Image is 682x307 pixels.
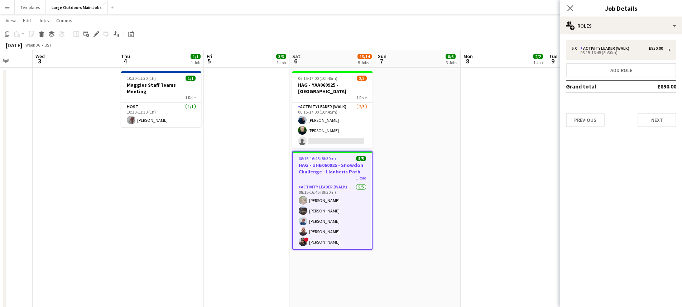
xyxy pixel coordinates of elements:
span: 2/2 [533,54,543,59]
span: 2/3 [357,76,367,81]
span: Sun [378,53,386,59]
span: Week 36 [24,42,42,48]
span: Thu [121,53,130,59]
button: Next [638,113,676,127]
a: View [3,16,19,25]
span: Edit [23,17,31,24]
span: 1/1 [186,76,196,81]
app-card-role: Activity Leader (Walk)2/306:15-17:00 (10h45m)[PERSON_NAME][PERSON_NAME] [292,103,373,148]
div: 5 x [572,46,580,51]
span: 1/1 [191,54,201,59]
span: 6 [291,57,300,65]
span: Comms [56,17,72,24]
button: Add role [566,63,676,77]
span: 5 [206,57,212,65]
a: Jobs [35,16,52,25]
h3: Maggies Staff Teams Meeting [121,82,201,95]
app-job-card: 06:15-17:00 (10h45m)2/3HAG - YAA060925 - [GEOGRAPHIC_DATA]1 RoleActivity Leader (Walk)2/306:15-17... [292,71,373,148]
button: Large Outdoors Main Jobs [46,0,108,14]
span: Tue [549,53,557,59]
div: 1 Job [277,60,286,65]
button: Templates [15,0,46,14]
span: Sat [292,53,300,59]
app-card-role: Host1/110:30-11:30 (1h)[PERSON_NAME] [121,103,201,127]
div: 08:15-16:45 (8h30m) [572,51,663,54]
h3: HAG - UHB060925 - Snowdon Challenge - Llanberis Path [293,162,372,175]
span: 06:15-17:00 (10h45m) [298,76,337,81]
div: 3 Jobs [446,60,457,65]
div: 1 Job [533,60,543,65]
div: 5 Jobs [358,60,371,65]
div: £850.00 [649,46,663,51]
span: 1 Role [356,95,367,100]
span: ! [304,238,308,242]
span: 3/3 [276,54,286,59]
span: 3 [34,57,45,65]
app-job-card: 08:15-16:45 (8h30m)5/5HAG - UHB060925 - Snowdon Challenge - Llanberis Path1 RoleActivity Leader (... [292,151,373,250]
td: £850.00 [634,81,676,92]
h3: Job Details [560,4,682,13]
span: 1 Role [185,95,196,100]
span: 08:15-16:45 (8h30m) [299,156,336,161]
span: 10:30-11:30 (1h) [127,76,156,81]
button: Previous [566,113,605,127]
td: Grand total [566,81,634,92]
span: 8 [462,57,473,65]
span: 9 [548,57,557,65]
a: Comms [53,16,75,25]
div: 1 Job [191,60,200,65]
span: 5/5 [356,156,366,161]
span: Fri [207,53,212,59]
app-card-role: Activity Leader (Walk)5/508:15-16:45 (8h30m)[PERSON_NAME][PERSON_NAME][PERSON_NAME][PERSON_NAME]!... [293,183,372,249]
div: Activity Leader (Walk) [580,46,632,51]
span: 13/14 [357,54,372,59]
div: [DATE] [6,42,22,49]
span: 7 [377,57,386,65]
span: Wed [35,53,45,59]
span: Mon [464,53,473,59]
span: View [6,17,16,24]
div: BST [44,42,52,48]
span: 6/6 [446,54,456,59]
span: 1 Role [356,175,366,181]
div: Roles [560,17,682,34]
span: 4 [120,57,130,65]
h3: HAG - YAA060925 - [GEOGRAPHIC_DATA] [292,82,373,95]
span: Jobs [38,17,49,24]
app-job-card: 10:30-11:30 (1h)1/1Maggies Staff Teams Meeting1 RoleHost1/110:30-11:30 (1h)[PERSON_NAME] [121,71,201,127]
a: Edit [20,16,34,25]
